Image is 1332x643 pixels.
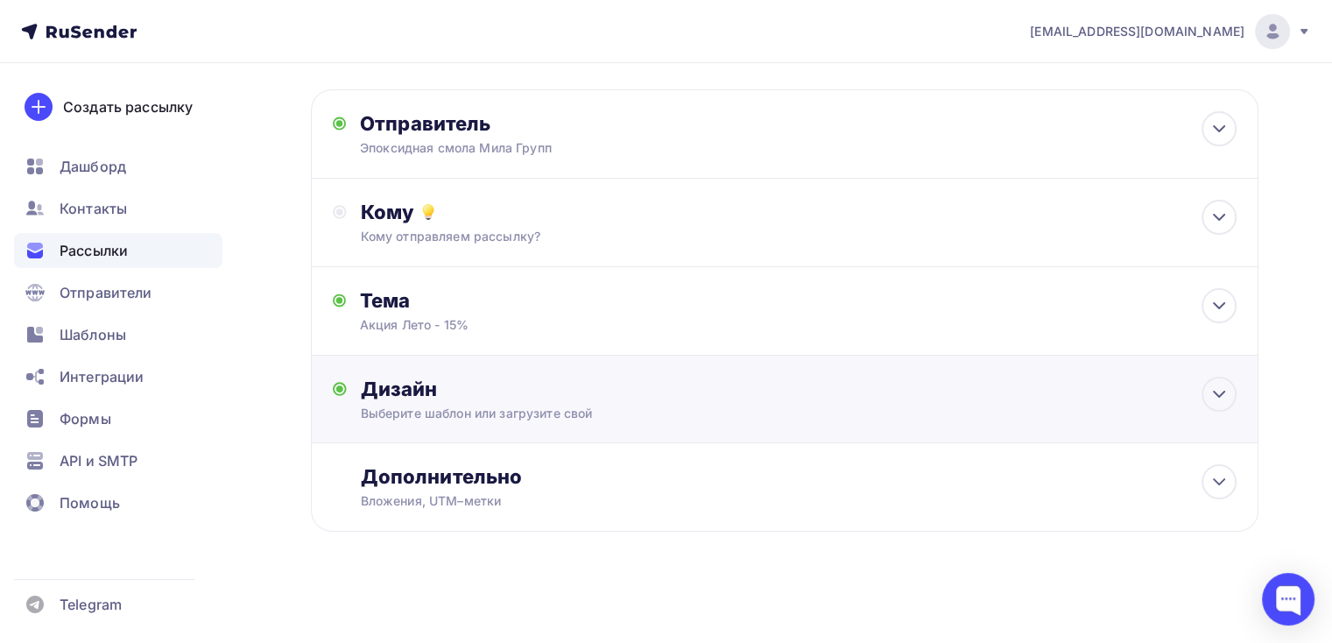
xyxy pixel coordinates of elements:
span: Помощь [60,492,120,513]
span: [EMAIL_ADDRESS][DOMAIN_NAME] [1030,23,1244,40]
div: Вложения, UTM–метки [361,492,1149,510]
a: Отправители [14,275,222,310]
span: Отправители [60,282,152,303]
span: Формы [60,408,111,429]
span: Шаблоны [60,324,126,345]
div: Создать рассылку [63,96,193,117]
a: Рассылки [14,233,222,268]
span: Контакты [60,198,127,219]
div: Выберите шаблон или загрузите свой [361,405,1149,422]
div: Акция Лето - 15% [360,316,672,334]
div: Тема [360,288,706,313]
div: Отправитель [360,111,739,136]
a: Формы [14,401,222,436]
div: Кому отправляем рассылку? [361,228,1149,245]
a: Дашборд [14,149,222,184]
a: Шаблоны [14,317,222,352]
span: Интеграции [60,366,144,387]
span: API и SMTP [60,450,137,471]
a: Контакты [14,191,222,226]
div: Эпоксидная смола Мила Групп [360,139,701,157]
span: Рассылки [60,240,128,261]
div: Дополнительно [361,464,1237,489]
div: Кому [361,200,1237,224]
div: Дизайн [361,377,1237,401]
a: [EMAIL_ADDRESS][DOMAIN_NAME] [1030,14,1311,49]
span: Telegram [60,594,122,615]
span: Дашборд [60,156,126,177]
